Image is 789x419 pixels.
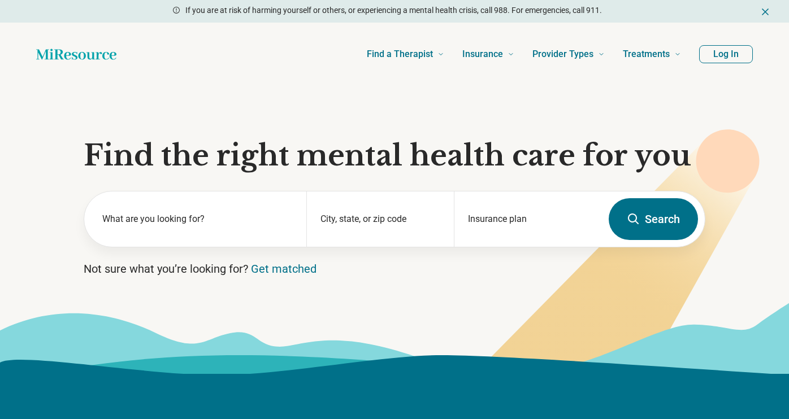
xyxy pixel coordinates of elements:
a: Find a Therapist [367,32,444,77]
span: Treatments [623,46,670,62]
label: What are you looking for? [102,212,293,226]
a: Get matched [251,262,317,276]
h1: Find the right mental health care for you [84,139,705,173]
a: Home page [36,43,116,66]
span: Insurance [462,46,503,62]
p: If you are at risk of harming yourself or others, or experiencing a mental health crisis, call 98... [185,5,602,16]
button: Log In [699,45,753,63]
p: Not sure what you’re looking for? [84,261,705,277]
a: Insurance [462,32,514,77]
a: Provider Types [532,32,605,77]
span: Provider Types [532,46,593,62]
span: Find a Therapist [367,46,433,62]
button: Dismiss [760,5,771,18]
a: Treatments [623,32,681,77]
button: Search [609,198,698,240]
